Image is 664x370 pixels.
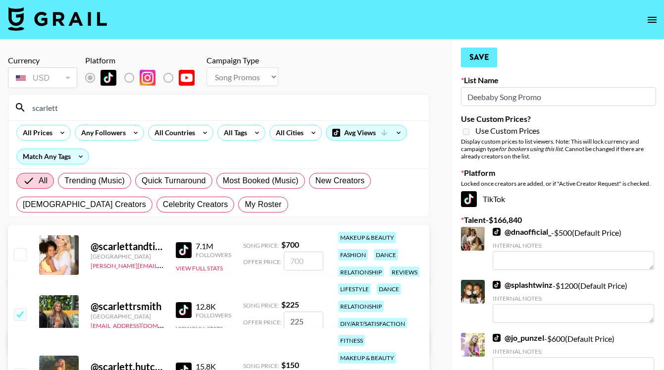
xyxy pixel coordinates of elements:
[461,138,656,160] div: Display custom prices to list viewers. Note: This will lock currency and campaign type . Cannot b...
[196,302,231,312] div: 12.8K
[338,283,371,295] div: lifestyle
[91,300,164,313] div: @ scarlettrsmith
[243,362,279,370] span: Song Price:
[91,313,164,320] div: [GEOGRAPHIC_DATA]
[461,180,656,187] div: Locked once creators are added, or if "Active Creator Request" is checked.
[461,48,497,67] button: Save
[493,280,553,290] a: @splashtwinz
[326,125,407,140] div: Avg Views
[206,55,278,65] div: Campaign Type
[176,325,223,332] button: View Full Stats
[39,175,48,187] span: All
[374,249,398,261] div: dance
[461,215,656,225] label: Talent - $ 166,840
[493,295,654,302] div: Internal Notes:
[377,283,401,295] div: dance
[493,348,654,355] div: Internal Notes:
[390,266,419,278] div: reviews
[338,318,407,329] div: diy/art/satisfaction
[461,168,656,178] label: Platform
[243,242,279,249] span: Song Price:
[338,232,396,243] div: makeup & beauty
[91,260,237,269] a: [PERSON_NAME][EMAIL_ADDRESS][DOMAIN_NAME]
[493,334,501,342] img: TikTok
[196,241,231,251] div: 7.1M
[493,227,654,270] div: - $ 500 (Default Price)
[140,70,155,86] img: Instagram
[85,67,203,88] div: Remove selected talent to change platforms
[642,10,662,30] button: open drawer
[338,335,365,346] div: fitness
[493,333,544,343] a: @jo_punzel
[26,100,423,115] input: Search by User Name
[281,360,299,370] strong: $ 150
[270,125,306,140] div: All Cities
[8,7,107,31] img: Grail Talent
[461,114,656,124] label: Use Custom Prices?
[281,240,299,249] strong: $ 700
[101,70,116,86] img: TikTok
[75,125,128,140] div: Any Followers
[176,264,223,272] button: View Full Stats
[23,199,146,211] span: [DEMOGRAPHIC_DATA] Creators
[163,199,228,211] span: Celebrity Creators
[142,175,206,187] span: Quick Turnaround
[475,126,540,136] span: Use Custom Prices
[499,145,562,153] em: for bookers using this list
[493,228,501,236] img: TikTok
[281,300,299,309] strong: $ 225
[284,312,323,330] input: 225
[223,175,299,187] span: Most Booked (Music)
[338,301,384,312] div: relationship
[243,318,282,326] span: Offer Price:
[10,69,75,87] div: USD
[315,175,365,187] span: New Creators
[176,242,192,258] img: TikTok
[8,55,77,65] div: Currency
[461,191,656,207] div: TikTok
[8,65,77,90] div: Remove selected talent to change your currency
[17,149,89,164] div: Match Any Tags
[91,320,190,329] a: [EMAIL_ADDRESS][DOMAIN_NAME]
[493,281,501,289] img: TikTok
[243,258,282,265] span: Offer Price:
[176,302,192,318] img: TikTok
[179,70,195,86] img: YouTube
[461,75,656,85] label: List Name
[338,266,384,278] div: relationship
[245,199,281,211] span: My Roster
[338,352,396,364] div: makeup & beauty
[493,227,551,237] a: @dnaofficial_
[149,125,197,140] div: All Countries
[196,251,231,259] div: Followers
[91,240,164,253] div: @ scarlettandtiania
[338,249,368,261] div: fashion
[85,55,203,65] div: Platform
[493,242,654,249] div: Internal Notes:
[461,191,477,207] img: TikTok
[91,253,164,260] div: [GEOGRAPHIC_DATA]
[218,125,249,140] div: All Tags
[284,252,323,270] input: 700
[64,175,125,187] span: Trending (Music)
[243,302,279,309] span: Song Price:
[17,125,54,140] div: All Prices
[493,280,654,323] div: - $ 1200 (Default Price)
[196,312,231,319] div: Followers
